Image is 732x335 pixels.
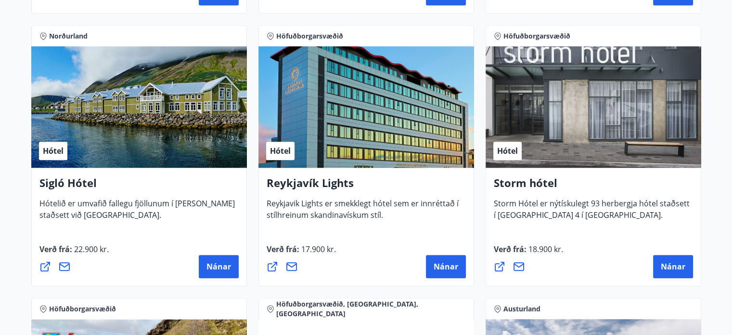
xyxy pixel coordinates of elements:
[72,244,109,255] span: 22.900 kr.
[39,175,239,198] h4: Sigló Hótel
[270,146,291,156] span: Hótel
[43,146,64,156] span: Hótel
[434,261,458,272] span: Nánar
[299,244,336,255] span: 17.900 kr.
[49,304,116,314] span: Höfuðborgarsvæðið
[39,244,109,262] span: Verð frá :
[199,255,239,278] button: Nánar
[653,255,693,278] button: Nánar
[503,31,570,41] span: Höfuðborgarsvæðið
[527,244,563,255] span: 18.900 kr.
[494,175,693,198] h4: Storm hótel
[494,198,690,228] span: Storm Hótel er nýtískulegt 93 herbergja hótel staðsett í [GEOGRAPHIC_DATA] 4 í [GEOGRAPHIC_DATA].
[267,244,336,262] span: Verð frá :
[503,304,540,314] span: Austurland
[267,175,466,198] h4: Reykjavík Lights
[276,299,466,319] span: Höfuðborgarsvæðið, [GEOGRAPHIC_DATA], [GEOGRAPHIC_DATA]
[49,31,88,41] span: Norðurland
[276,31,343,41] span: Höfuðborgarsvæðið
[267,198,459,228] span: Reykjavik Lights er smekklegt hótel sem er innréttað í stílhreinum skandinavískum stíl.
[497,146,518,156] span: Hótel
[206,261,231,272] span: Nánar
[39,198,235,228] span: Hótelið er umvafið fallegu fjöllunum í [PERSON_NAME] staðsett við [GEOGRAPHIC_DATA].
[661,261,685,272] span: Nánar
[426,255,466,278] button: Nánar
[494,244,563,262] span: Verð frá :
